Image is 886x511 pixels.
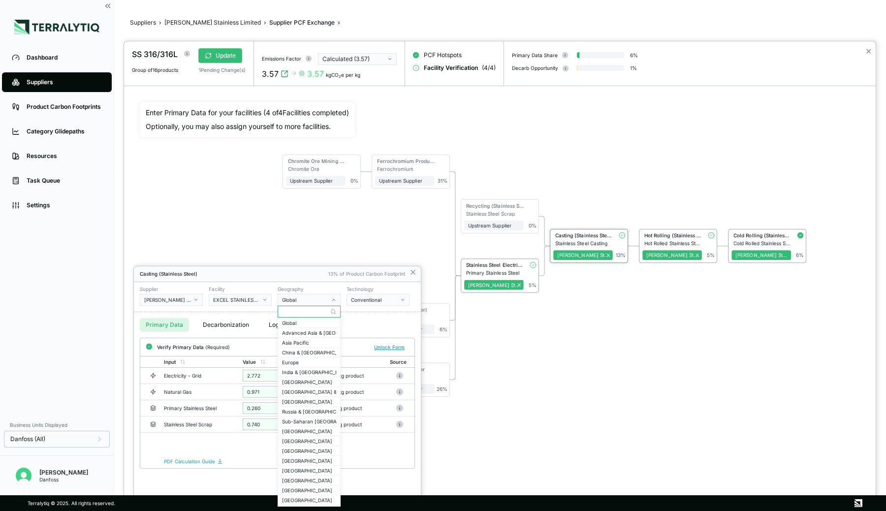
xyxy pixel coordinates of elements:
div: Sub-Saharan [GEOGRAPHIC_DATA] [282,418,336,424]
div: RFI tabs [134,312,421,338]
div: 13% of Product Carbon Footprint [328,271,405,277]
div: [GEOGRAPHIC_DATA] [282,468,336,474]
button: Primary Data [140,318,189,332]
a: PDF Calculation Guide [164,458,223,464]
div: Source [390,359,407,365]
div: [GEOGRAPHIC_DATA] [282,428,336,434]
div: 2.772 [243,370,298,382]
div: Asia Pacific [282,340,336,346]
div: India & [GEOGRAPHIC_DATA] [282,369,336,375]
div: Stainless Steel Scrap [164,421,227,427]
div: MJ per kg product [320,389,376,395]
div: 0.971 [243,386,298,398]
div: [GEOGRAPHIC_DATA] [282,487,336,493]
div: Primary Stainless Steel [164,405,227,411]
button: Logistics [263,318,299,332]
div: Verify Primary Data [157,344,230,350]
div: EXCEL STAINLESS USA LLC - [GEOGRAPHIC_DATA] [213,297,260,303]
div: [GEOGRAPHIC_DATA] [282,458,336,464]
div: China & [GEOGRAPHIC_DATA] [282,350,336,355]
div: Facility [209,286,272,292]
div: Conventional [351,297,398,303]
button: [PERSON_NAME] Stainless Limited [140,294,203,306]
div: Global [282,320,336,326]
button: Conventional [347,294,410,306]
span: (Required) [205,344,230,350]
div: 0.740 [243,418,298,430]
div: Europe [282,359,336,365]
div: [GEOGRAPHIC_DATA] [282,478,336,483]
div: Geography [278,286,341,292]
div: Russia & [GEOGRAPHIC_DATA] [282,409,336,415]
div: Input [164,359,176,365]
div: [GEOGRAPHIC_DATA] & [GEOGRAPHIC_DATA] [282,389,336,395]
div: [GEOGRAPHIC_DATA] [282,399,336,405]
div: Advanced Asia & [GEOGRAPHIC_DATA] [282,330,336,336]
div: Value [243,359,256,365]
div: Electricity - Grid [164,373,227,379]
div: [GEOGRAPHIC_DATA] [282,438,336,444]
button: Decarbonization [197,318,255,332]
div: [GEOGRAPHIC_DATA] [282,448,336,454]
div: Casting (Stainless Steel) [140,271,323,277]
div: Supplier [140,286,203,292]
div: [GEOGRAPHIC_DATA] [282,379,336,385]
div: [GEOGRAPHIC_DATA] [282,497,336,503]
div: Natural Gas [164,389,227,395]
div: kg per kg product [320,405,376,411]
div: [PERSON_NAME] Stainless Limited [144,297,191,303]
button: EXCEL STAINLESS USA LLC - [GEOGRAPHIC_DATA] [209,294,272,306]
div: Technology [347,286,410,292]
div: MJ per kg product [320,373,376,379]
button: Global [278,294,341,306]
button: Unlock Form [370,342,409,352]
div: Global [282,297,329,303]
div: 0.260 [243,402,298,414]
div: kg per kg product [320,421,376,427]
